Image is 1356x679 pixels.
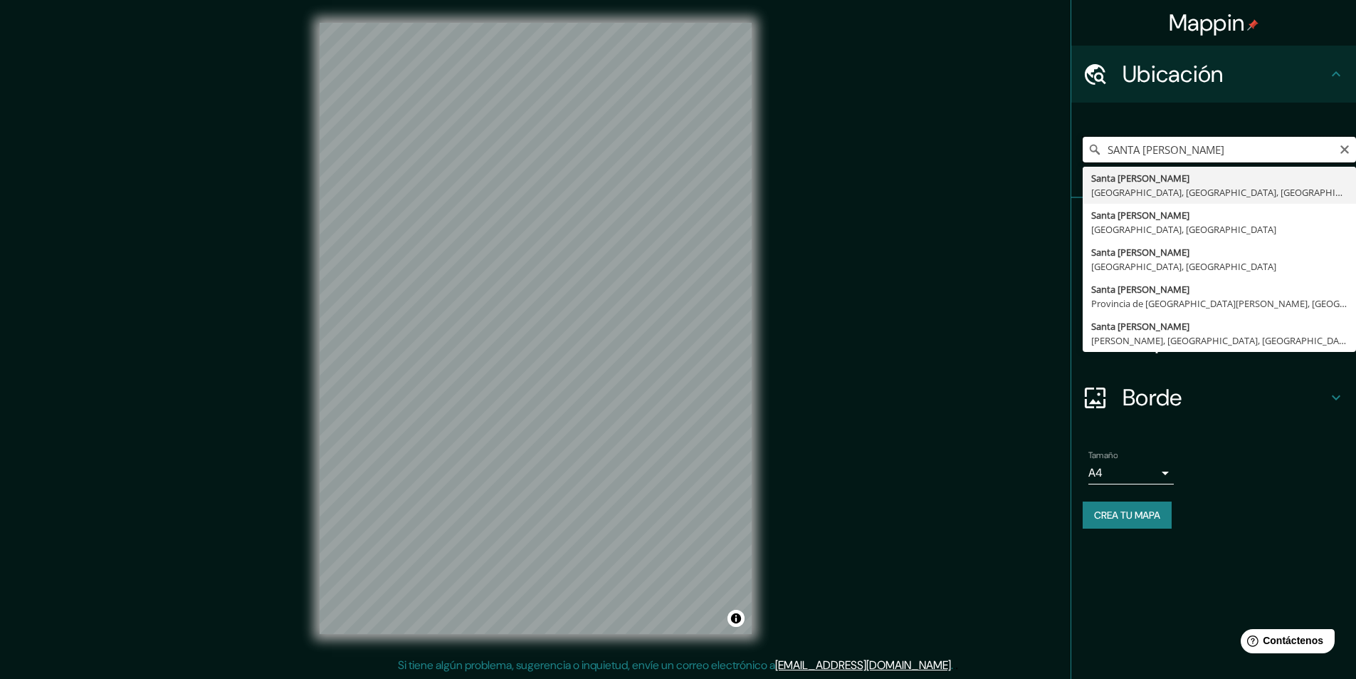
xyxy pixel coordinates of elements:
div: Borde [1071,369,1356,426]
button: Crea tu mapa [1083,502,1172,529]
font: Si tiene algún problema, sugerencia o inquietud, envíe un correo electrónico a [398,658,775,673]
font: Ubicación [1123,59,1224,89]
img: pin-icon.png [1247,19,1258,31]
iframe: Lanzador de widgets de ayuda [1229,623,1340,663]
div: Ubicación [1071,46,1356,103]
font: A4 [1088,465,1103,480]
button: Activar o desactivar atribución [727,610,745,627]
font: Mappin [1169,8,1245,38]
font: . [951,658,953,673]
font: . [955,657,958,673]
input: Elige tu ciudad o zona [1083,137,1356,162]
font: Santa [PERSON_NAME] [1091,283,1189,296]
font: Tamaño [1088,450,1118,461]
font: [GEOGRAPHIC_DATA], [GEOGRAPHIC_DATA] [1091,260,1276,273]
div: Estilo [1071,255,1356,312]
font: Borde [1123,383,1182,413]
div: Patas [1071,198,1356,255]
font: Santa [PERSON_NAME] [1091,246,1189,259]
div: A4 [1088,462,1174,484]
font: Santa [PERSON_NAME] [1091,209,1189,222]
font: Santa [PERSON_NAME] [1091,320,1189,333]
font: [PERSON_NAME], [GEOGRAPHIC_DATA], [GEOGRAPHIC_DATA] [1091,334,1352,347]
a: [EMAIL_ADDRESS][DOMAIN_NAME] [775,658,951,673]
div: Disposición [1071,312,1356,369]
button: Claro [1339,142,1350,155]
font: Crea tu mapa [1094,509,1160,522]
canvas: Mapa [320,23,752,634]
font: . [953,657,955,673]
font: [GEOGRAPHIC_DATA], [GEOGRAPHIC_DATA] [1091,223,1276,236]
font: Santa [PERSON_NAME] [1091,172,1189,185]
